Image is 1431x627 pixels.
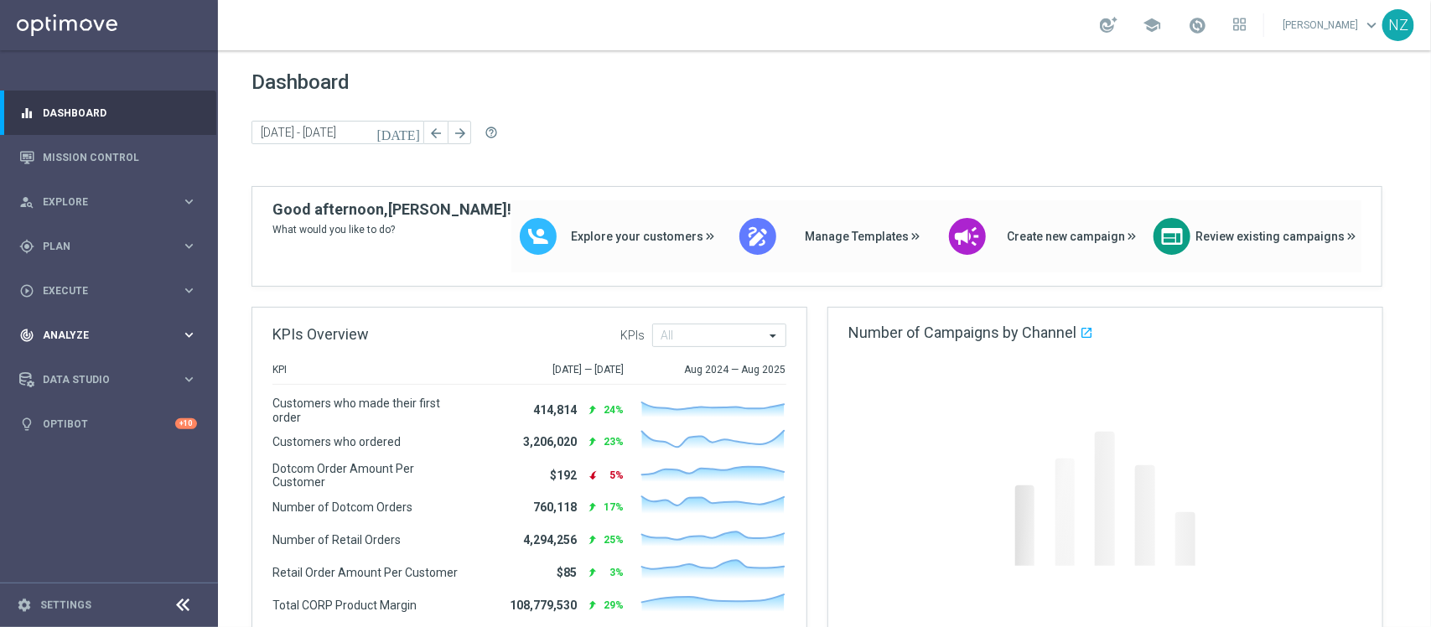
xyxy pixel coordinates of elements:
button: Mission Control [18,151,198,164]
button: track_changes Analyze keyboard_arrow_right [18,329,198,342]
i: person_search [19,194,34,210]
button: person_search Explore keyboard_arrow_right [18,195,198,209]
i: keyboard_arrow_right [181,194,197,210]
button: equalizer Dashboard [18,106,198,120]
div: Explore [19,194,181,210]
div: Dashboard [19,91,197,135]
i: lightbulb [19,417,34,432]
span: Explore [43,197,181,207]
i: gps_fixed [19,239,34,254]
div: Execute [19,283,181,298]
button: play_circle_outline Execute keyboard_arrow_right [18,284,198,298]
span: school [1143,16,1161,34]
span: Execute [43,286,181,296]
span: Plan [43,241,181,251]
span: Analyze [43,330,181,340]
div: Mission Control [19,135,197,179]
i: keyboard_arrow_right [181,238,197,254]
div: +10 [175,418,197,429]
i: keyboard_arrow_right [181,327,197,343]
i: equalizer [19,106,34,121]
div: Plan [19,239,181,254]
div: NZ [1382,9,1414,41]
a: Optibot [43,402,175,446]
i: keyboard_arrow_right [181,282,197,298]
i: keyboard_arrow_right [181,371,197,387]
a: Settings [40,600,91,610]
div: Data Studio [19,372,181,387]
i: track_changes [19,328,34,343]
i: play_circle_outline [19,283,34,298]
span: Data Studio [43,375,181,385]
a: Mission Control [43,135,197,179]
a: [PERSON_NAME]keyboard_arrow_down [1281,13,1382,38]
button: lightbulb Optibot +10 [18,417,198,431]
button: gps_fixed Plan keyboard_arrow_right [18,240,198,253]
span: keyboard_arrow_down [1362,16,1381,34]
i: settings [17,598,32,613]
div: Optibot [19,402,197,446]
a: Dashboard [43,91,197,135]
div: Analyze [19,328,181,343]
button: Data Studio keyboard_arrow_right [18,373,198,386]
